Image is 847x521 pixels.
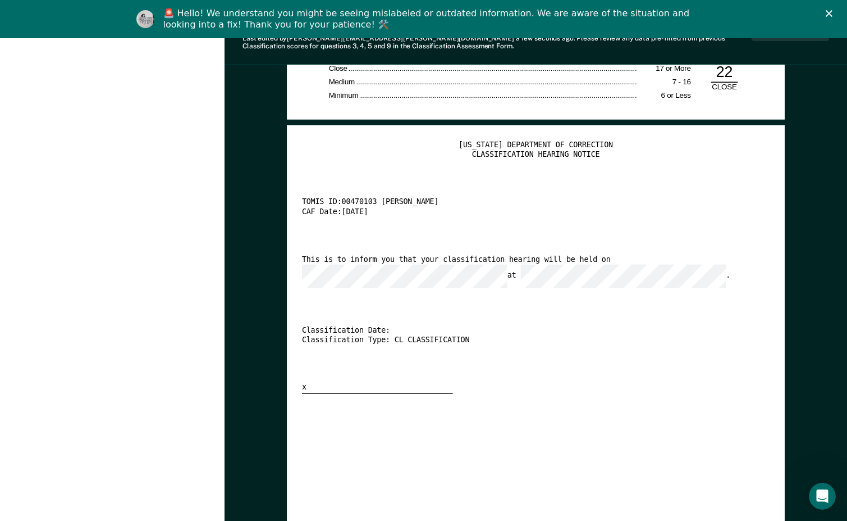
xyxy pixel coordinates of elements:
div: CLOSE [704,83,745,93]
div: 6 or Less [637,91,691,101]
div: TOMIS ID: 00470103 [PERSON_NAME] [302,198,747,207]
div: This is to inform you that your classification hearing will be held on at . [302,255,747,288]
div: 7 - 16 [637,78,691,87]
span: Minimum [329,91,360,99]
div: [US_STATE] DEPARTMENT OF CORRECTION [302,141,770,150]
div: Classification Type: CL CLASSIFICATION [302,336,747,346]
iframe: Intercom live chat [809,483,836,510]
div: 22 [711,62,738,83]
div: x [302,383,453,394]
div: 🚨 Hello! We understand you might be seeing mislabeled or outdated information. We are aware of th... [163,8,693,30]
img: Profile image for Kim [136,10,154,28]
div: Close [826,10,837,17]
span: Close [329,64,349,73]
div: Last edited by [PERSON_NAME][EMAIL_ADDRESS][PERSON_NAME][DOMAIN_NAME] . Please review any data pr... [242,34,752,51]
div: Classification Date: [302,326,747,336]
div: 17 or More [637,64,691,74]
div: CAF Date: [DATE] [302,208,747,218]
span: a few seconds ago [516,34,574,42]
span: Medium [329,78,356,86]
div: CLASSIFICATION HEARING NOTICE [302,150,770,160]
